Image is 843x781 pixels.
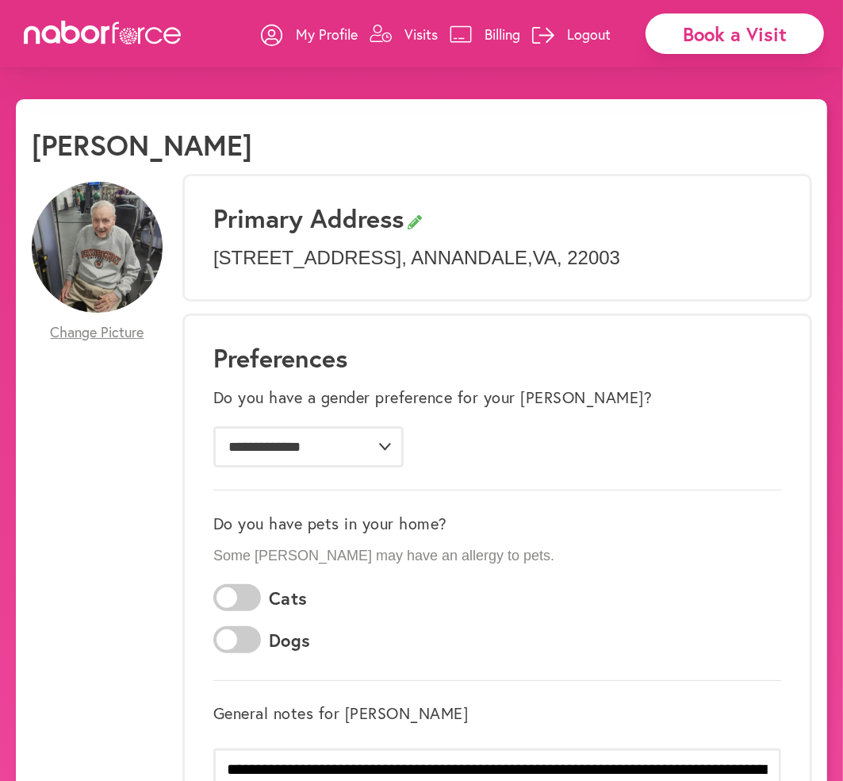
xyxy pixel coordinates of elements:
[450,10,520,58] a: Billing
[32,182,163,313] img: Z4OolGcHSWeCbCZOLmLi
[485,25,520,44] p: Billing
[404,25,438,44] p: Visits
[296,25,358,44] p: My Profile
[567,25,611,44] p: Logout
[213,548,781,565] p: Some [PERSON_NAME] may have an allergy to pets.
[370,10,438,58] a: Visits
[213,247,781,270] p: [STREET_ADDRESS] , ANNANDALE , VA , 22003
[51,324,144,341] span: Change Picture
[261,10,358,58] a: My Profile
[213,388,653,407] label: Do you have a gender preference for your [PERSON_NAME]?
[213,514,447,533] label: Do you have pets in your home?
[213,343,781,373] h1: Preferences
[32,128,252,162] h1: [PERSON_NAME]
[269,588,308,609] label: Cats
[646,13,824,54] div: Book a Visit
[213,704,469,723] label: General notes for [PERSON_NAME]
[213,203,781,233] h3: Primary Address
[532,10,611,58] a: Logout
[269,630,311,651] label: Dogs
